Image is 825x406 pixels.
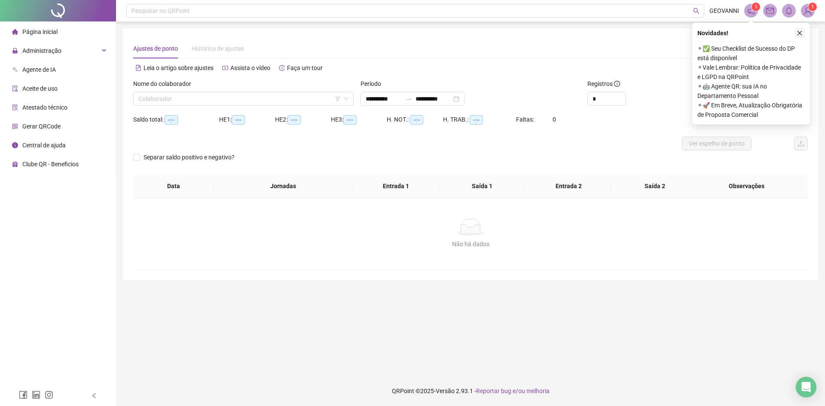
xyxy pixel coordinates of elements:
span: history [279,65,285,71]
span: to [405,95,412,102]
div: Open Intercom Messenger [796,377,816,397]
span: home [12,29,18,35]
span: --:-- [165,115,178,125]
span: swap-right [405,95,412,102]
div: Saldo total: [133,115,219,125]
span: Agente de IA [22,66,56,73]
span: bell [785,7,793,15]
span: lock [12,48,18,54]
span: Gerar QRCode [22,123,61,130]
span: Central de ajuda [22,142,66,149]
span: Histórico de ajustes [192,45,244,52]
img: 92314 [801,4,814,17]
span: --:-- [470,115,483,125]
span: Novidades ! [697,28,728,38]
span: --:-- [410,115,423,125]
th: Observações [692,174,801,198]
span: filter [335,96,340,101]
span: 1 [755,4,758,10]
label: Nome do colaborador [133,79,197,89]
span: qrcode [12,123,18,129]
footer: QRPoint © 2025 - 2.93.1 - [116,376,825,406]
div: H. TRAB.: [443,115,516,125]
span: down [344,96,349,101]
span: left [91,393,97,399]
span: --:-- [343,115,357,125]
span: Versão [436,388,455,394]
span: Atestado técnico [22,104,67,111]
span: ⚬ 🚀 Em Breve, Atualização Obrigatória de Proposta Comercial [697,101,805,119]
span: ⚬ 🤖 Agente QR: sua IA no Departamento Pessoal [697,82,805,101]
span: ⚬ Vale Lembrar: Política de Privacidade e LGPD na QRPoint [697,63,805,82]
span: gift [12,161,18,167]
span: Página inicial [22,28,58,35]
th: Entrada 1 [353,174,439,198]
span: facebook [19,391,27,399]
th: Entrada 2 [526,174,612,198]
span: Clube QR - Beneficios [22,161,79,168]
span: Separar saldo positivo e negativo? [140,153,238,162]
span: notification [747,7,755,15]
span: mail [766,7,774,15]
div: Não há dados [144,239,797,249]
span: Aceite de uso [22,85,58,92]
span: instagram [45,391,53,399]
th: Saída 1 [439,174,526,198]
span: info-circle [12,142,18,148]
span: --:-- [287,115,301,125]
th: Saída 2 [612,174,698,198]
div: HE 2: [275,115,331,125]
span: Faça um tour [287,64,323,71]
span: Leia o artigo sobre ajustes [144,64,214,71]
span: audit [12,85,18,92]
span: Faltas: [516,116,535,123]
span: linkedin [32,391,40,399]
sup: 1 [752,3,760,11]
span: 0 [553,116,556,123]
span: Ajustes de ponto [133,45,178,52]
span: Reportar bug e/ou melhoria [476,388,550,394]
span: Administração [22,47,61,54]
span: Observações [699,181,794,191]
span: close [797,30,803,36]
span: search [693,8,700,14]
div: H. NOT.: [387,115,443,125]
div: HE 1: [219,115,275,125]
span: file-text [135,65,141,71]
span: ⚬ ✅ Seu Checklist de Sucesso do DP está disponível [697,44,805,63]
button: Ver espelho de ponto [682,137,752,150]
span: GEOVANNI [709,6,739,15]
span: Assista o vídeo [230,64,270,71]
th: Jornadas [214,174,353,198]
span: solution [12,104,18,110]
span: --:-- [232,115,245,125]
label: Período [361,79,387,89]
span: 1 [811,4,814,10]
span: Registros [587,79,620,89]
th: Data [133,174,214,198]
span: info-circle [614,81,620,87]
span: youtube [222,65,228,71]
div: HE 3: [331,115,387,125]
sup: Atualize o seu contato no menu Meus Dados [808,3,817,11]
